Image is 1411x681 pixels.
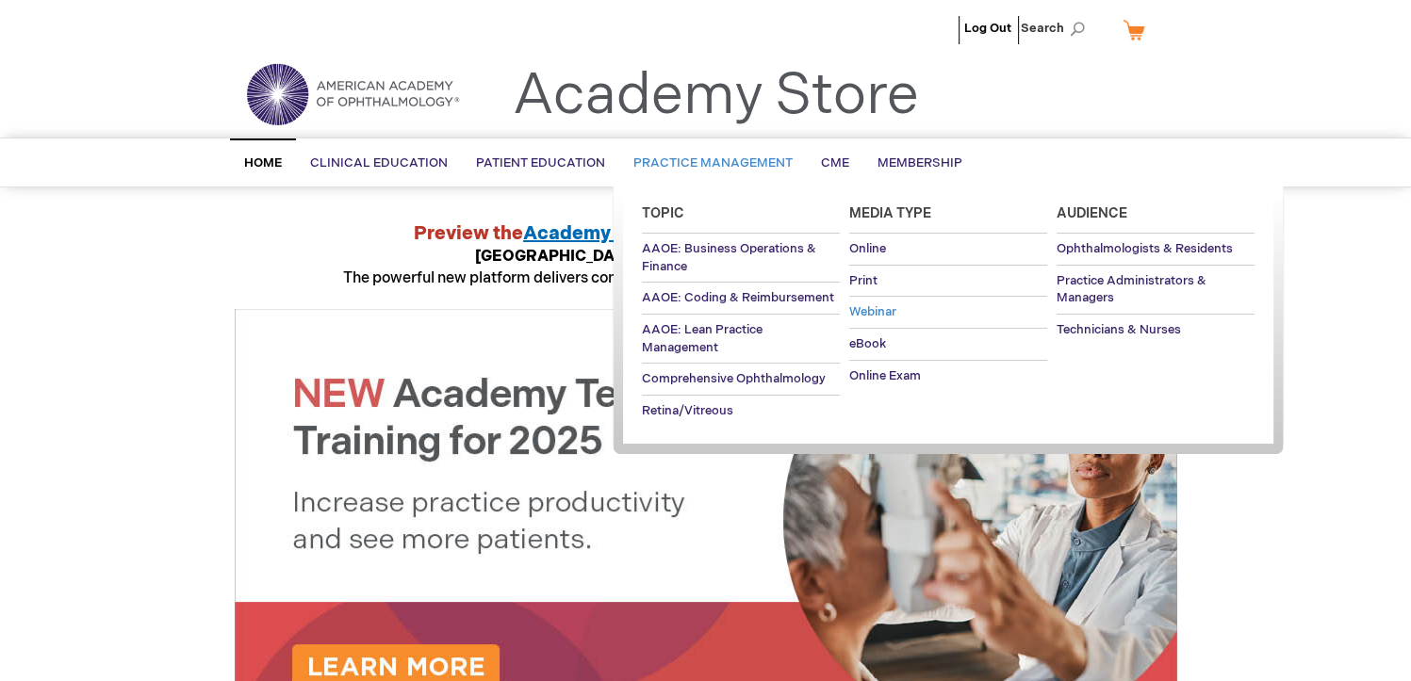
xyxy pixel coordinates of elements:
[642,290,834,305] span: AAOE: Coding & Reimbursement
[849,273,878,288] span: Print
[642,322,763,355] span: AAOE: Lean Practice Management
[642,241,816,274] span: AAOE: Business Operations & Finance
[1057,241,1233,256] span: Ophthalmologists & Residents
[849,205,931,221] span: Media Type
[414,222,997,245] strong: Preview the at AAO 2025
[642,403,733,418] span: Retina/Vitreous
[642,205,684,221] span: Topic
[523,222,880,245] a: Academy Technician Training Platform
[849,336,886,351] span: eBook
[964,21,1011,36] a: Log Out
[513,62,919,130] a: Academy Store
[1057,205,1127,221] span: Audience
[849,241,886,256] span: Online
[475,248,937,266] strong: [GEOGRAPHIC_DATA], Hall WB1, Booth 2761, [DATE] 10:30 a.m.
[476,155,605,170] span: Patient Education
[878,155,962,170] span: Membership
[633,155,793,170] span: Practice Management
[849,304,896,319] span: Webinar
[821,155,849,170] span: CME
[244,155,282,170] span: Home
[849,368,921,383] span: Online Exam
[1057,273,1206,306] span: Practice Administrators & Managers
[642,371,826,386] span: Comprehensive Ophthalmology
[1057,322,1181,337] span: Technicians & Nurses
[1021,9,1092,47] span: Search
[310,155,448,170] span: Clinical Education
